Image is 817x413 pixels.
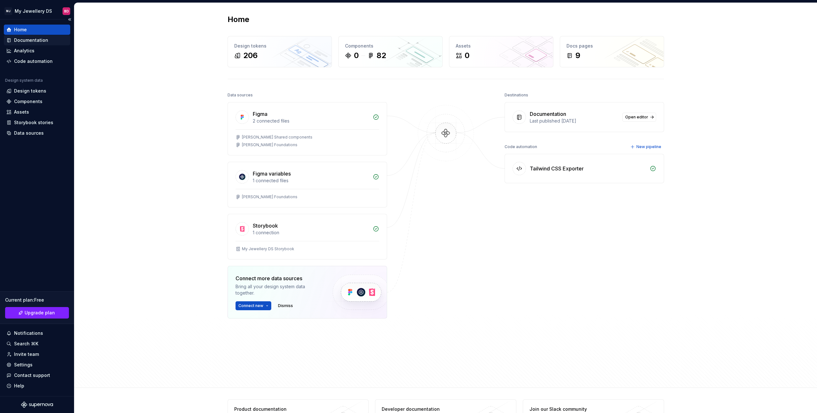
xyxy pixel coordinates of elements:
[242,194,297,199] div: [PERSON_NAME] Foundations
[242,135,312,140] div: [PERSON_NAME] Shared components
[278,303,293,308] span: Dismiss
[636,144,661,149] span: New pipeline
[242,142,297,147] div: [PERSON_NAME] Foundations
[14,26,27,33] div: Home
[228,102,387,155] a: Figma2 connected files[PERSON_NAME] Shared components[PERSON_NAME] Foundations
[253,222,278,229] div: Storybook
[449,36,553,67] a: Assets0
[236,274,322,282] div: Connect more data sources
[456,43,547,49] div: Assets
[14,109,29,115] div: Assets
[14,88,46,94] div: Design tokens
[4,381,70,391] button: Help
[4,107,70,117] a: Assets
[14,372,50,379] div: Contact support
[14,383,24,389] div: Help
[14,58,53,64] div: Code automation
[628,142,664,151] button: New pipeline
[530,118,618,124] div: Last published [DATE]
[505,91,528,100] div: Destinations
[5,297,69,303] div: Current plan : Free
[65,15,74,24] button: Collapse sidebar
[14,48,34,54] div: Analytics
[566,43,657,49] div: Docs pages
[505,142,537,151] div: Code automation
[275,301,296,310] button: Dismiss
[253,110,267,118] div: Figma
[14,330,43,336] div: Notifications
[15,8,52,14] div: My Jewellery DS
[575,50,580,61] div: 9
[529,406,622,412] div: Join our Slack community
[228,214,387,259] a: Storybook1 connectionMy Jewellery DS Storybook
[4,46,70,56] a: Analytics
[21,402,53,408] svg: Supernova Logo
[228,91,253,100] div: Data sources
[530,165,584,172] div: Tailwind CSS Exporter
[1,4,73,18] button: MJMy Jewellery DSBD
[4,360,70,370] a: Settings
[242,246,294,252] div: My Jewellery DS Storybook
[4,35,70,45] a: Documentation
[243,50,258,61] div: 206
[625,115,648,120] span: Open editor
[5,78,43,83] div: Design system data
[14,130,44,136] div: Data sources
[228,162,387,207] a: Figma variables1 connected files[PERSON_NAME] Foundations
[14,341,38,347] div: Search ⌘K
[5,307,69,319] a: Upgrade plan
[228,36,332,67] a: Design tokens206
[14,351,39,357] div: Invite team
[14,98,42,105] div: Components
[253,170,291,177] div: Figma variables
[25,310,55,316] span: Upgrade plan
[4,25,70,35] a: Home
[338,36,443,67] a: Components082
[4,349,70,359] a: Invite team
[465,50,469,61] div: 0
[236,283,322,296] div: Bring all your design system data together.
[560,36,664,67] a: Docs pages9
[4,117,70,128] a: Storybook stories
[253,118,369,124] div: 2 connected files
[4,7,12,15] div: MJ
[236,301,271,310] button: Connect new
[4,96,70,107] a: Components
[4,328,70,338] button: Notifications
[64,9,69,14] div: BD
[228,14,249,25] h2: Home
[238,303,263,308] span: Connect new
[4,339,70,349] button: Search ⌘K
[234,43,325,49] div: Design tokens
[345,43,436,49] div: Components
[530,110,566,118] div: Documentation
[4,370,70,380] button: Contact support
[4,56,70,66] a: Code automation
[14,362,33,368] div: Settings
[354,50,359,61] div: 0
[622,113,656,122] a: Open editor
[382,406,475,412] div: Developer documentation
[253,229,369,236] div: 1 connection
[377,50,386,61] div: 82
[14,119,53,126] div: Storybook stories
[14,37,48,43] div: Documentation
[4,128,70,138] a: Data sources
[234,406,327,412] div: Product documentation
[253,177,369,184] div: 1 connected files
[4,86,70,96] a: Design tokens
